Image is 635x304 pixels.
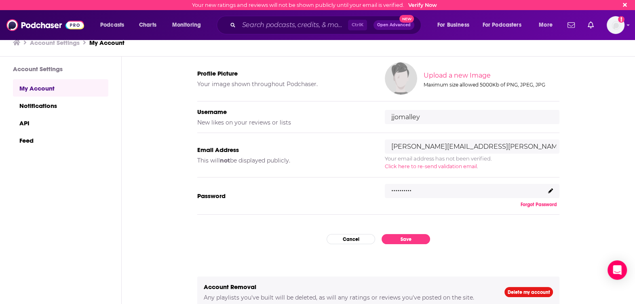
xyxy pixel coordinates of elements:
a: Delete my account [504,287,553,297]
button: Open AdvancedNew [373,20,414,30]
span: Ctrl K [348,20,367,30]
h5: Any playlists you've built will be deleted, as will any ratings or reviews you've posted on the s... [204,294,492,301]
a: My Account [89,39,124,46]
div: Open Intercom Messenger [608,260,627,280]
a: Show notifications dropdown [564,18,578,32]
p: .......... [391,182,411,194]
span: Monitoring [172,19,201,31]
a: Show notifications dropdown [584,18,597,32]
h5: Email Address [197,146,372,154]
a: Verify Now [408,2,437,8]
button: Cancel [327,234,375,244]
div: Your email address has not been verified. . [385,155,559,170]
input: username [385,110,559,124]
button: open menu [95,19,135,32]
a: Feed [13,131,108,149]
span: Logged in as jjomalley [607,16,624,34]
h5: Password [197,192,372,200]
span: For Podcasters [483,19,521,31]
h5: This will be displayed publicly. [197,157,372,164]
h5: Your image shown throughout Podchaser. [197,80,372,88]
h5: Username [197,108,372,116]
img: User Profile [607,16,624,34]
a: My Account [13,79,108,97]
h5: New likes on your reviews or lists [197,119,372,126]
button: Show profile menu [607,16,624,34]
a: Charts [134,19,161,32]
div: Maximum size allowed 5000Kb of PNG, JPEG, JPG [424,82,558,88]
button: Save [382,234,430,244]
span: New [399,15,414,23]
button: Forgot Password [518,201,559,208]
span: Open Advanced [377,23,411,27]
a: Notifications [13,97,108,114]
span: More [539,19,553,31]
div: Search podcasts, credits, & more... [224,16,429,34]
span: Charts [139,19,156,31]
input: Search podcasts, credits, & more... [239,19,348,32]
span: Click here to re-send validation email [385,163,477,169]
input: email [385,139,559,154]
span: For Business [437,19,469,31]
img: Your profile image [385,62,417,95]
svg: Email not verified [618,16,624,23]
a: API [13,114,108,131]
button: open menu [533,19,563,32]
button: open menu [167,19,211,32]
h3: Account Settings [13,65,108,73]
h5: Account Removal [204,283,492,291]
a: Account Settings [30,39,80,46]
b: not [220,157,230,164]
span: Podcasts [100,19,124,31]
div: Your new ratings and reviews will not be shown publicly until your email is verified. [192,2,437,8]
button: open menu [477,19,533,32]
img: Podchaser - Follow, Share and Rate Podcasts [6,17,84,33]
button: open menu [432,19,479,32]
h5: Profile Picture [197,70,372,77]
